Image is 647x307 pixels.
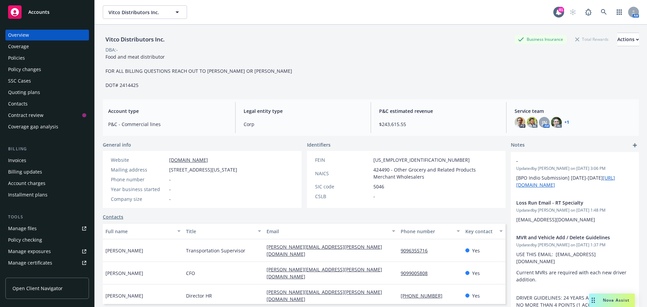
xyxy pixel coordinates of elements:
p: Current MVRs are required with each new driver addition. [516,269,634,283]
span: Accounts [28,9,50,15]
span: - [169,186,171,193]
a: 9099005808 [401,270,433,276]
div: Manage claims [8,269,42,280]
a: Manage files [5,223,89,234]
a: Switch app [613,5,626,19]
span: CFO [186,270,195,277]
a: add [631,141,639,149]
a: Contacts [5,98,89,109]
div: Drag to move [589,294,597,307]
div: Policies [8,53,25,63]
div: Billing [5,146,89,152]
a: [PERSON_NAME][EMAIL_ADDRESS][PERSON_NAME][DOMAIN_NAME] [267,266,382,280]
span: 424490 - Other Grocery and Related Products Merchant Wholesalers [373,166,498,180]
span: JN [542,119,547,126]
span: Account type [108,108,227,115]
span: [STREET_ADDRESS][US_STATE] [169,166,237,173]
div: Full name [105,228,173,235]
a: Overview [5,30,89,40]
div: Policy changes [8,64,41,75]
a: Contacts [103,213,123,220]
span: Transportation Supervisor [186,247,245,254]
div: Website [111,156,166,163]
div: SIC code [315,183,371,190]
div: Invoices [8,155,26,166]
span: [PERSON_NAME] [105,292,143,299]
a: [PERSON_NAME][EMAIL_ADDRESS][PERSON_NAME][DOMAIN_NAME] [267,244,382,257]
div: Contract review [8,110,43,121]
a: Contract review [5,110,89,121]
div: NAICS [315,170,371,177]
img: photo [551,117,562,128]
a: Coverage gap analysis [5,121,89,132]
span: Service team [515,108,634,115]
a: Quoting plans [5,87,89,98]
div: Account charges [8,178,45,189]
span: MVR and Vehicle Add / Delete Guidelines [516,234,616,241]
a: 9096355716 [401,247,433,254]
a: Invoices [5,155,89,166]
a: +1 [564,120,569,124]
div: Email [267,228,388,235]
div: Key contact [465,228,495,235]
div: Phone number [111,176,166,183]
p: [BPO Indio Submission] [DATE]-[DATE] [516,174,634,188]
p: USE THIS EMAIL: [EMAIL_ADDRESS][DOMAIN_NAME] [516,251,634,265]
span: Vitco Distributors Inc. [109,9,167,16]
a: Account charges [5,178,89,189]
img: photo [515,117,525,128]
a: Policy changes [5,64,89,75]
span: General info [103,141,131,148]
a: Installment plans [5,189,89,200]
a: [DOMAIN_NAME] [169,157,208,163]
img: photo [527,117,537,128]
a: Policies [5,53,89,63]
div: SSC Cases [8,75,31,86]
span: P&C - Commercial lines [108,121,227,128]
span: Yes [472,292,480,299]
span: - [169,195,171,203]
div: Contacts [8,98,28,109]
button: Full name [103,223,183,239]
button: Title [183,223,264,239]
span: Nova Assist [603,297,629,303]
span: - [516,157,616,164]
div: Loss Run Email - RT SpecialtyUpdatedby [PERSON_NAME] on [DATE] 1:48 PM[EMAIL_ADDRESS][DOMAIN_NAME] [511,194,639,228]
div: Manage certificates [8,257,52,268]
span: [EMAIL_ADDRESS][DOMAIN_NAME] [516,216,595,223]
div: Phone number [401,228,452,235]
span: Updated by [PERSON_NAME] on [DATE] 1:48 PM [516,207,634,213]
span: - [169,176,171,183]
div: Manage exposures [8,246,51,257]
span: [PERSON_NAME] [105,247,143,254]
button: Actions [617,33,639,46]
div: Billing updates [8,166,42,177]
a: Accounts [5,3,89,22]
div: Coverage gap analysis [8,121,58,132]
div: Overview [8,30,29,40]
span: Legal entity type [244,108,363,115]
span: Food and meat distributor FOR ALL BILLING QUESTIONS REACH OUT TO [PERSON_NAME] OR [PERSON_NAME] D... [105,54,292,88]
a: Start snowing [566,5,580,19]
div: Title [186,228,254,235]
span: Manage exposures [5,246,89,257]
a: Manage claims [5,269,89,280]
a: [PERSON_NAME][EMAIL_ADDRESS][PERSON_NAME][DOMAIN_NAME] [267,289,382,302]
button: Key contact [463,223,505,239]
div: Business Insurance [515,35,566,43]
span: Notes [511,141,525,149]
div: Tools [5,214,89,220]
button: Nova Assist [589,294,635,307]
span: Identifiers [307,141,331,148]
span: Updated by [PERSON_NAME] on [DATE] 1:37 PM [516,242,634,248]
a: Manage certificates [5,257,89,268]
div: CSLB [315,193,371,200]
div: DBA: - [105,46,118,53]
a: Coverage [5,41,89,52]
div: -Updatedby [PERSON_NAME] on [DATE] 3:06 PM[BPO Indio Submission] [DATE]-[DATE][URL][DOMAIN_NAME] [511,152,639,194]
a: Search [597,5,611,19]
div: Policy checking [8,235,42,245]
span: $243,615.55 [379,121,498,128]
span: [PERSON_NAME] [105,270,143,277]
